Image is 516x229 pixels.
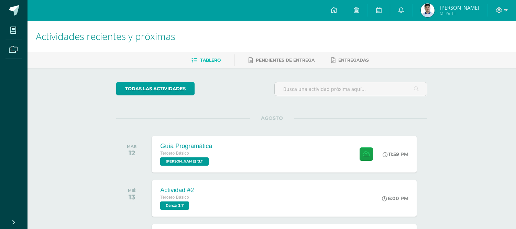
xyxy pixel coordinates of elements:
img: 3f37d7403afca4f393ef132e164eaffe.png [421,3,435,17]
span: Mi Perfil [440,10,479,16]
span: Entregadas [338,58,369,63]
div: Guía Programática [160,143,212,150]
span: Actividades recientes y próximas [36,30,175,43]
div: MIÉ [128,188,136,193]
span: Tablero [200,58,221,63]
div: 13 [128,193,136,201]
div: MAR [127,144,136,149]
div: 11:59 PM [383,151,408,157]
div: Actividad #2 [160,187,194,194]
span: Tercero Básico [160,151,189,156]
span: PEREL '3.1' [160,157,209,166]
a: todas las Actividades [116,82,195,95]
a: Entregadas [331,55,369,66]
span: [PERSON_NAME] [440,4,479,11]
div: 12 [127,149,136,157]
span: Pendientes de entrega [256,58,315,63]
a: Tablero [191,55,221,66]
span: Danza '3.1' [160,201,189,210]
span: Tercero Básico [160,195,189,200]
div: 6:00 PM [382,195,408,201]
a: Pendientes de entrega [249,55,315,66]
span: AGOSTO [250,115,294,121]
input: Busca una actividad próxima aquí... [275,82,427,96]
